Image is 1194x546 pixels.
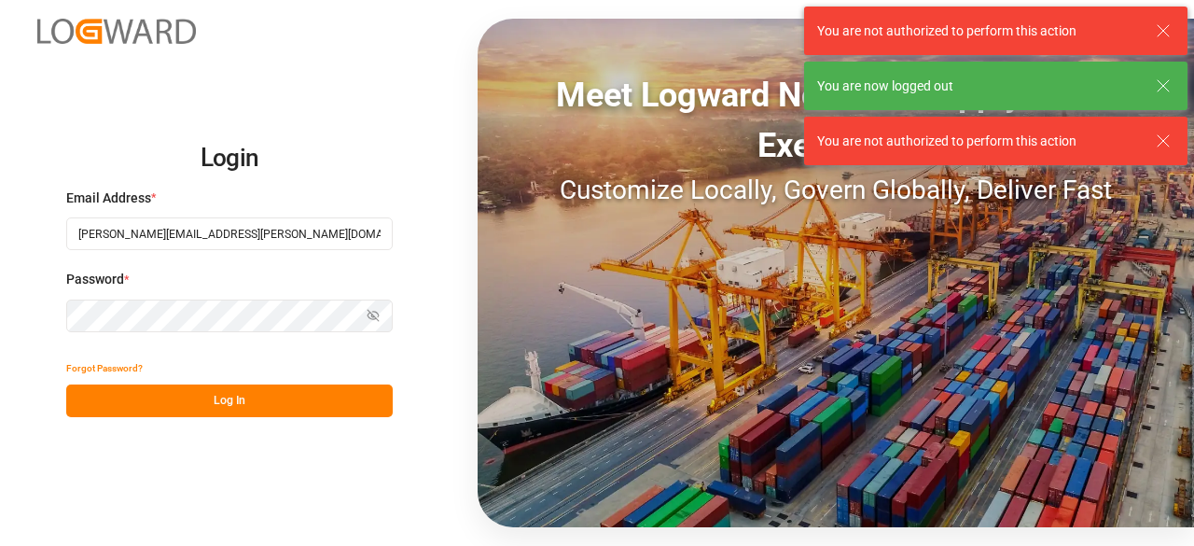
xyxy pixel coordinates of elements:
[66,385,393,417] button: Log In
[66,352,143,385] button: Forgot Password?
[817,77,1138,96] div: You are now logged out
[817,132,1138,151] div: You are not authorized to perform this action
[66,217,393,250] input: Enter your email
[478,70,1194,171] div: Meet Logward No-Code Supply Chain Execution:
[37,19,196,44] img: Logward_new_orange.png
[66,270,124,289] span: Password
[66,129,393,189] h2: Login
[478,171,1194,210] div: Customize Locally, Govern Globally, Deliver Fast
[66,189,151,208] span: Email Address
[817,21,1138,41] div: You are not authorized to perform this action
